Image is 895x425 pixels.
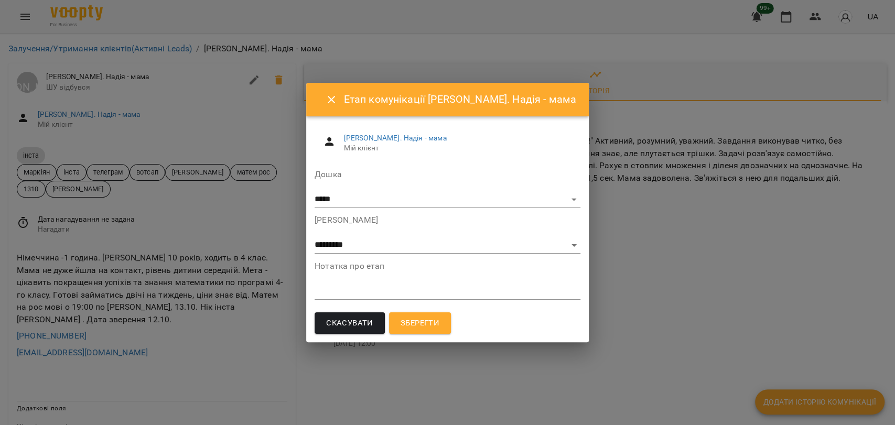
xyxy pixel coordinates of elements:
[315,312,385,334] button: Скасувати
[344,134,447,142] a: [PERSON_NAME]. Надія - мама
[315,216,580,224] label: [PERSON_NAME]
[319,87,344,112] button: Close
[315,262,580,270] label: Нотатка про етап
[401,317,439,330] span: Зберегти
[315,170,580,179] label: Дошка
[389,312,451,334] button: Зберегти
[326,317,373,330] span: Скасувати
[344,143,573,154] span: Мій клієнт
[344,91,577,107] h6: Етап комунікації [PERSON_NAME]. Надія - мама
